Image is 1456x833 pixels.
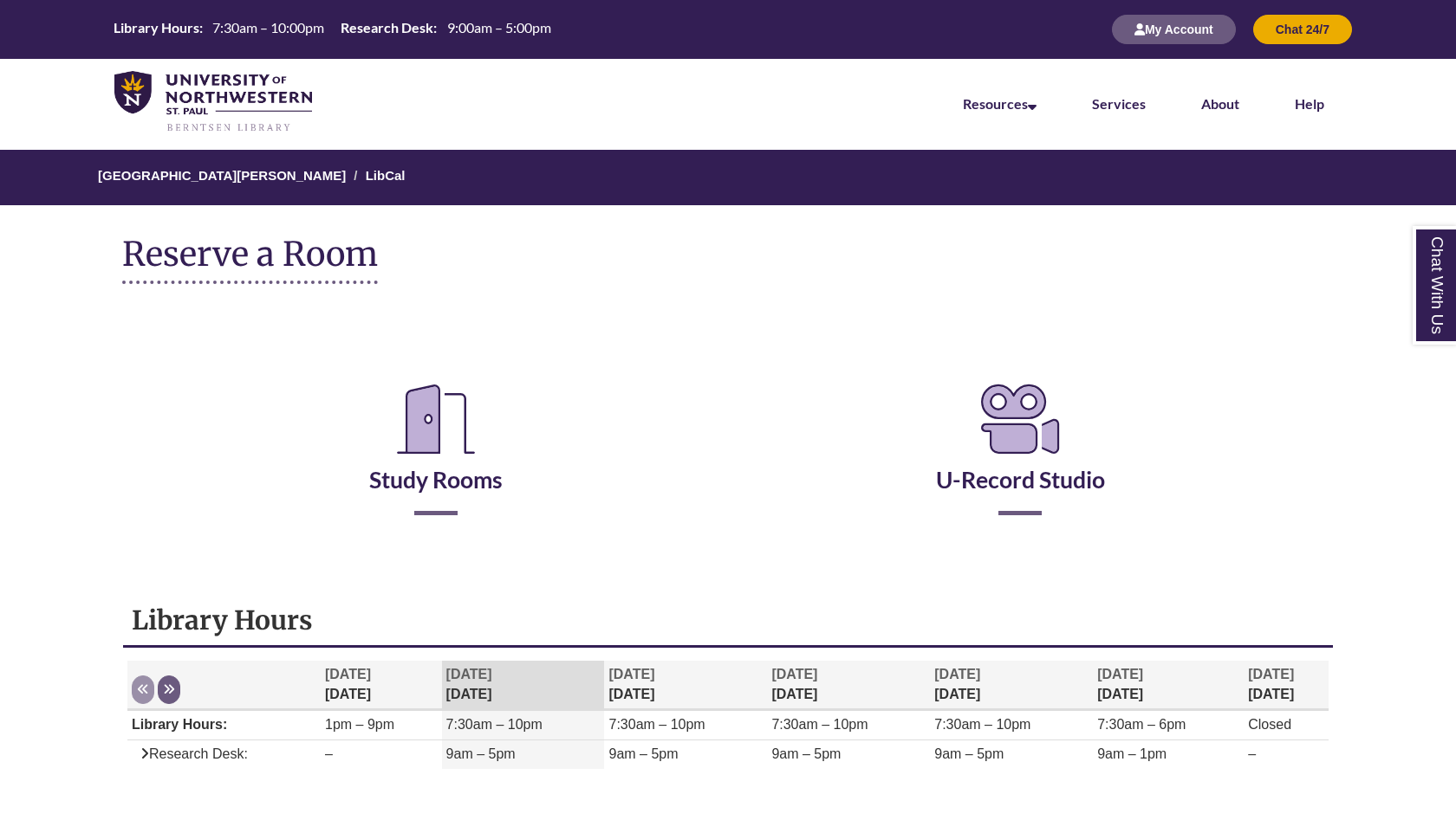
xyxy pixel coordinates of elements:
[107,18,205,37] th: Library Hours:
[107,18,557,39] table: Hours Today
[1093,661,1244,710] th: [DATE]
[1097,667,1143,681] span: [DATE]
[771,746,841,761] span: 9am – 5pm
[132,746,248,761] span: Research Desk:
[1112,22,1236,36] a: My Account
[934,717,1030,732] span: 7:30am – 10pm
[127,711,321,740] td: Library Hours:
[1097,717,1186,732] span: 7:30am – 6pm
[1248,717,1291,732] span: Closed
[212,19,324,36] span: 7:30am – 10:00pm
[963,95,1037,112] a: Resources
[446,717,543,732] span: 7:30am – 10pm
[122,327,1334,566] div: Reserve a Room
[122,817,1334,826] div: Libchat
[1244,661,1329,710] th: [DATE]
[158,675,180,704] button: Next week
[608,717,705,732] span: 7:30am – 10pm
[123,595,1333,799] div: Library Hours
[447,19,551,36] span: 9:00am – 5:00pm
[608,667,654,681] span: [DATE]
[1092,95,1146,112] a: Services
[122,150,1334,205] nav: Breadcrumb
[771,717,868,732] span: 7:30am – 10pm
[1248,746,1256,761] span: –
[1295,95,1324,112] a: Help
[107,18,557,41] a: Hours Today
[446,667,492,681] span: [DATE]
[1248,667,1294,681] span: [DATE]
[321,661,442,710] th: [DATE]
[122,236,378,284] h1: Reserve a Room
[442,661,605,710] th: [DATE]
[1097,746,1167,761] span: 9am – 1pm
[132,675,154,704] button: Previous week
[930,661,1093,710] th: [DATE]
[934,746,1004,761] span: 9am – 5pm
[325,667,371,681] span: [DATE]
[771,667,817,681] span: [DATE]
[1253,15,1352,44] button: Chat 24/7
[934,667,980,681] span: [DATE]
[114,71,312,133] img: UNWSP Library Logo
[366,168,406,183] a: LibCal
[1201,95,1239,112] a: About
[98,168,346,183] a: [GEOGRAPHIC_DATA][PERSON_NAME]
[325,746,333,761] span: –
[1253,22,1352,36] a: Chat 24/7
[334,18,439,37] th: Research Desk:
[608,746,678,761] span: 9am – 5pm
[132,604,1324,636] h1: Library Hours
[936,423,1105,494] a: U-Record Studio
[369,423,503,494] a: Study Rooms
[1112,15,1236,44] button: My Account
[767,661,930,710] th: [DATE]
[325,717,394,732] span: 1pm – 9pm
[446,746,516,761] span: 9am – 5pm
[604,661,767,710] th: [DATE]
